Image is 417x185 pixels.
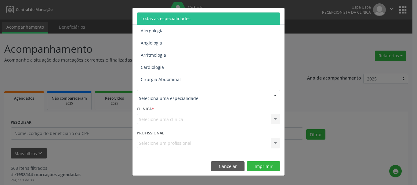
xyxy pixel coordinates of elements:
[141,40,162,46] span: Angiologia
[141,64,164,70] span: Cardiologia
[137,128,164,138] label: PROFISSIONAL
[137,12,207,20] h5: Relatório de agendamentos
[272,8,285,23] button: Close
[141,52,166,58] span: Arritmologia
[141,16,190,21] span: Todas as especialidades
[139,92,268,104] input: Seleciona uma especialidade
[141,89,178,94] span: Cirurgia Bariatrica
[137,105,154,114] label: CLÍNICA
[141,28,164,34] span: Alergologia
[247,161,280,172] button: Imprimir
[211,161,245,172] button: Cancelar
[141,76,181,82] span: Cirurgia Abdominal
